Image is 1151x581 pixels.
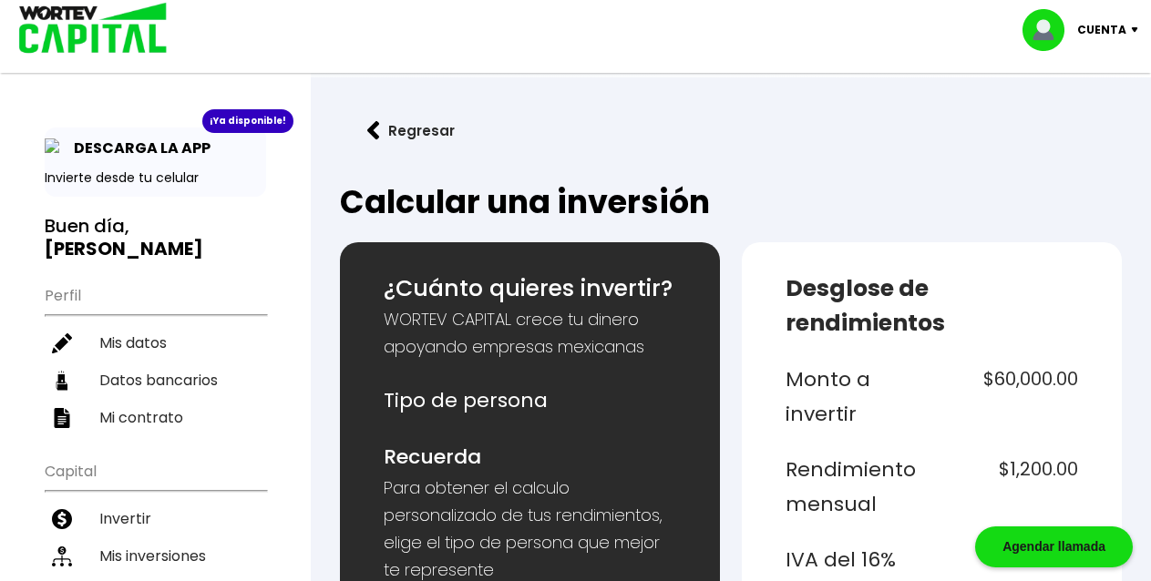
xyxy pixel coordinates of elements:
[384,383,676,418] h6: Tipo de persona
[45,215,266,260] h3: Buen día,
[367,121,380,140] img: flecha izquierda
[45,324,266,362] a: Mis datos
[45,168,266,188] p: Invierte desde tu celular
[786,453,924,521] h6: Rendimiento mensual
[975,526,1133,567] div: Agendar llamada
[45,537,266,575] a: Mis inversiones
[52,509,72,529] img: invertir-icon.b3b967d7.svg
[340,107,482,155] button: Regresar
[202,109,293,133] div: ¡Ya disponible!
[45,275,266,436] ul: Perfil
[1077,16,1126,44] p: Cuenta
[384,440,676,474] h6: Recuerda
[384,306,676,361] p: WORTEV CAPITAL crece tu dinero apoyando empresas mexicanas
[1023,9,1077,51] img: profile-image
[1126,27,1151,33] img: icon-down
[340,184,1122,220] h2: Calcular una inversión
[939,362,1077,431] h6: $60,000.00
[45,236,203,261] b: [PERSON_NAME]
[45,500,266,537] a: Invertir
[52,333,72,353] img: editar-icon.952d3147.svg
[45,362,266,399] a: Datos bancarios
[786,362,924,431] h6: Monto a invertir
[65,137,211,159] p: DESCARGA LA APP
[384,271,676,306] h5: ¿Cuánto quieres invertir?
[340,107,1122,155] a: flecha izquierdaRegresar
[52,546,72,566] img: inversiones-icon.6695dc30.svg
[52,408,72,428] img: contrato-icon.f2db500c.svg
[939,453,1077,521] h6: $1,200.00
[52,371,72,391] img: datos-icon.10cf9172.svg
[786,271,1078,340] h5: Desglose de rendimientos
[45,399,266,436] a: Mi contrato
[45,138,65,158] img: app-icon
